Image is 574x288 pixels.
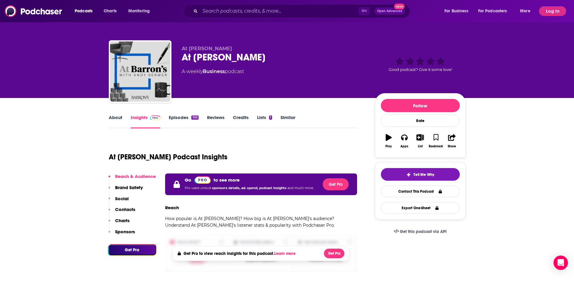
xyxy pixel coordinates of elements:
h4: Get Pro to view reach insights for this podcast. [183,251,297,256]
div: 105 [191,115,198,120]
a: Similar [281,115,295,128]
p: Go [185,177,191,183]
div: 1 [269,115,272,120]
div: Good podcast? Give it some love! [375,46,466,83]
a: About [109,115,122,128]
span: Tell Me Why [413,172,434,177]
div: Apps [400,145,408,148]
span: sponsors details, ad. spend, podcast insights [212,186,287,190]
a: Reviews [207,115,224,128]
button: Social [108,196,129,207]
p: How popular is At [PERSON_NAME]? How big is At [PERSON_NAME]'s audience? Understand At [PERSON_NA... [165,215,357,228]
span: Charts [104,7,117,15]
a: Get this podcast via API [389,224,452,239]
button: Learn more [274,251,297,256]
p: Contacts [115,207,135,212]
a: Contact This Podcast [381,185,460,197]
img: Podchaser - Follow, Share and Rate Podcasts [5,5,63,17]
div: Share [448,145,456,148]
p: to see more [214,177,240,183]
span: Good podcast? Give it some love! [389,67,452,72]
span: Monitoring [128,7,150,15]
p: Charts [115,218,130,223]
img: At Barron's [110,41,170,102]
p: Reach & Audience [115,173,156,179]
div: Bookmark [429,145,443,148]
button: Contacts [108,207,135,218]
button: Get Pro [324,249,344,258]
p: Brand Safety [115,185,143,190]
input: Search podcasts, credits, & more... [200,6,359,16]
span: Podcasts [75,7,93,15]
button: Follow [381,99,460,112]
div: A weekly podcast [182,68,244,75]
button: Bookmark [428,130,444,152]
button: Apps [397,130,412,152]
span: For Podcasters [478,7,507,15]
button: Get Pro [108,245,156,255]
button: Reach & Audience [108,173,156,185]
img: Podchaser Pro [150,115,161,120]
span: For Business [444,7,468,15]
button: Export One-Sheet [381,202,460,214]
div: Open Intercom Messenger [554,256,568,270]
button: List [412,130,428,152]
span: Open Advanced [377,10,402,13]
div: Play [385,145,392,148]
button: Brand Safety [108,185,143,196]
span: ⌘ K [359,7,370,15]
img: Podchaser Pro [194,176,211,184]
button: tell me why sparkleTell Me Why [381,168,460,181]
a: InsightsPodchaser Pro [131,115,161,128]
img: tell me why sparkle [406,172,411,177]
span: Get this podcast via API [400,229,447,234]
button: Log In [539,6,566,16]
span: At [PERSON_NAME] [182,46,232,51]
button: open menu [124,6,158,16]
button: Charts [108,218,130,229]
button: Open AdvancedNew [375,8,405,15]
div: List [418,145,423,148]
a: Credits [233,115,249,128]
button: Sponsors [108,229,135,240]
h1: At [PERSON_NAME] Podcast Insights [109,152,227,161]
button: Play [381,130,397,152]
p: Social [115,196,129,201]
a: Charts [100,6,120,16]
button: open menu [516,6,538,16]
button: open menu [474,6,516,16]
button: open menu [71,6,100,16]
a: Business [203,69,225,74]
span: More [520,7,530,15]
div: Search podcasts, credits, & more... [189,4,416,18]
div: Rate [381,115,460,127]
button: open menu [440,6,476,16]
p: Pro users unlock and much more. [185,184,314,193]
button: Get Pro [323,178,349,190]
span: New [394,4,405,9]
a: Episodes105 [169,115,198,128]
a: Lists1 [257,115,272,128]
a: Pro website [194,176,211,184]
h3: Reach [165,205,179,210]
button: Share [444,130,460,152]
p: Sponsors [115,229,135,234]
